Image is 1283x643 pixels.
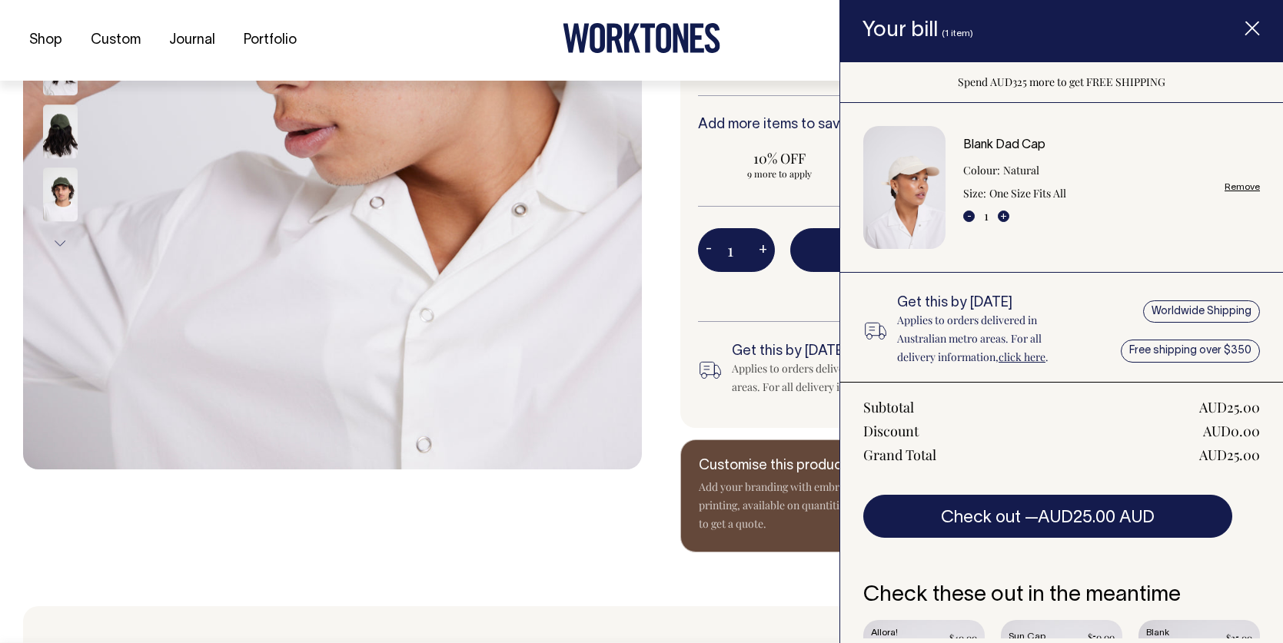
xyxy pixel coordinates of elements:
h6: Get this by [DATE] [897,296,1079,311]
div: Subtotal [863,398,914,416]
a: click here [999,350,1045,364]
img: Blank Dad Cap [863,126,946,250]
img: olive [43,105,78,159]
div: Applies to orders delivered in Australian metro areas. For all delivery information, . [732,360,979,396]
a: Journal [163,28,221,53]
dd: One Size Fits All [989,184,1066,203]
a: Portfolio [238,28,303,53]
button: Check out —AUD25.00 AUD [863,495,1232,538]
dd: Natural [1003,161,1039,180]
h6: Add more items to save [698,118,1212,133]
a: Shop [23,28,68,53]
div: AUD25.00 [1199,398,1260,416]
input: 10% OFF 9 more to apply [698,144,862,184]
span: 9 more to apply [706,167,854,180]
p: Applies to orders delivered in Australian metro areas. For all delivery information, . [897,311,1079,366]
button: + [751,235,775,266]
button: + [998,210,1009,222]
h6: Customise this product [699,459,945,474]
img: olive [43,168,78,222]
span: Spend AUD325 more to get FREE SHIPPING [790,281,1212,300]
dt: Colour: [963,161,1000,180]
div: AUD25.00 [1199,446,1260,464]
span: AUD25.00 AUD [1038,510,1155,525]
dt: Size: [963,184,986,203]
a: Remove [1225,182,1260,192]
p: Add your branding with embroidery and screen printing, available on quantities over 25. Contact u... [699,478,945,533]
span: 10% OFF [706,149,854,167]
button: - [963,210,975,222]
a: Blank Dad Cap [963,140,1045,151]
h6: Check these out in the meantime [863,584,1260,608]
div: Grand Total [863,446,936,464]
button: Next [48,227,71,261]
button: - [698,235,720,266]
div: AUD0.00 [1203,422,1260,440]
button: Add to bill —AUD25.00 [790,228,1212,271]
a: Custom [85,28,147,53]
span: Spend AUD325 more to get FREE SHIPPING [958,75,1165,89]
h6: Get this by [DATE] [732,344,979,360]
span: (1 item) [942,29,973,38]
div: Discount [863,422,919,440]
